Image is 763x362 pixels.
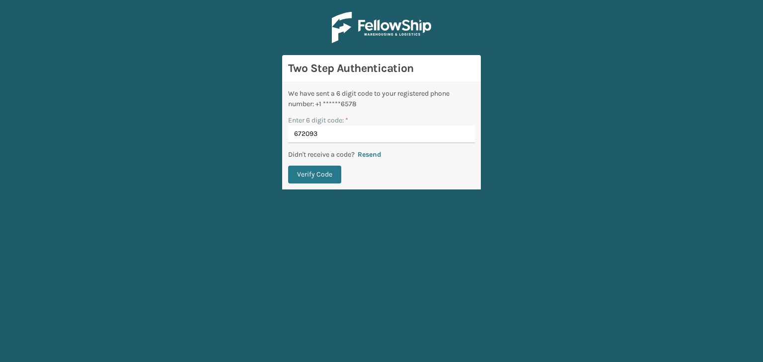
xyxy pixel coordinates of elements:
img: Logo [332,12,431,43]
button: Resend [355,150,384,159]
h3: Two Step Authentication [288,61,475,76]
button: Verify Code [288,166,341,183]
div: We have sent a 6 digit code to your registered phone number: +1 ******6578 [288,88,475,109]
label: Enter 6 digit code: [288,115,348,125]
p: Didn't receive a code? [288,149,355,160]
